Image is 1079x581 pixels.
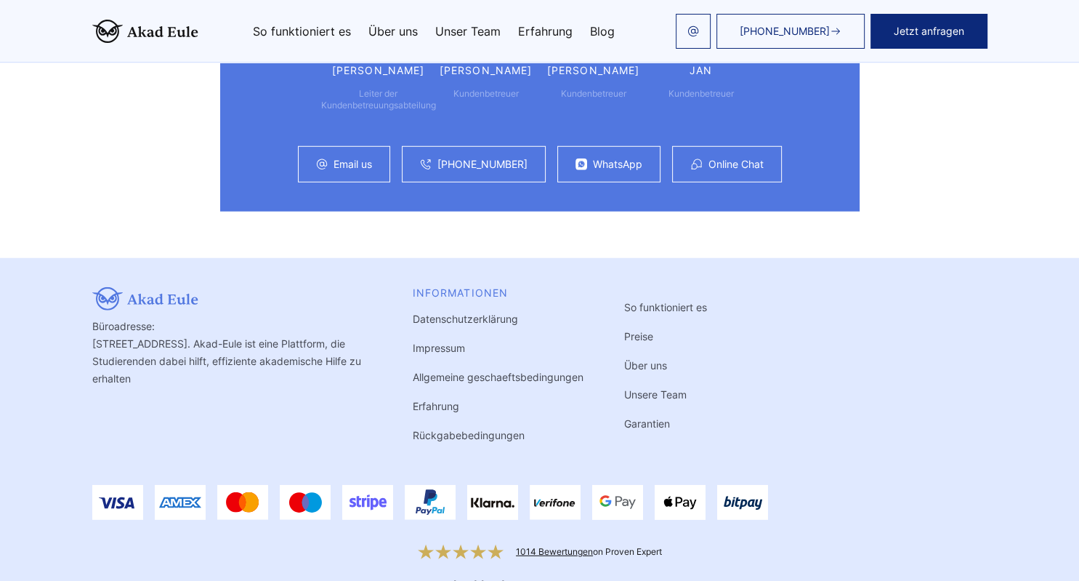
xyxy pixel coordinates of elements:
[547,65,640,76] div: [PERSON_NAME]
[413,400,459,412] a: Erfahrung
[413,371,583,383] a: Allgemeine geschaeftsbedingungen
[740,25,830,37] span: [PHONE_NUMBER]
[413,342,465,354] a: Impressum
[624,417,670,430] a: Garantien
[321,88,436,111] div: Leiter der Kundenbetreuungsabteilung
[708,159,764,170] a: Online Chat
[668,88,734,100] div: Kundenbetreuer
[716,14,865,49] a: [PHONE_NUMBER]
[413,287,583,299] div: INFORMATIONEN
[368,25,418,37] a: Über uns
[332,65,425,76] div: [PERSON_NAME]
[440,65,533,76] div: [PERSON_NAME]
[690,65,712,76] div: Jan
[92,20,198,43] img: logo
[624,359,667,372] a: Über uns
[687,25,699,37] img: email
[590,25,615,37] a: Blog
[516,546,593,557] a: 1014 Bewertungen
[453,88,519,100] div: Kundenbetreuer
[92,287,372,444] div: Büroadresse: [STREET_ADDRESS]. Akad-Eule ist eine Plattform, die Studierenden dabei hilft, effizi...
[518,25,573,37] a: Erfahrung
[413,313,518,325] a: Datenschutzerklärung
[561,88,626,100] div: Kundenbetreuer
[624,388,687,401] a: Unsere Team
[253,25,351,37] a: So funktioniert es
[413,429,525,441] a: Rückgabebedingungen
[870,14,987,49] button: Jetzt anfragen
[437,159,528,170] a: [PHONE_NUMBER]
[334,159,372,170] a: Email us
[593,159,642,170] a: WhatsApp
[624,330,653,342] a: Preise
[624,301,707,313] a: So funktioniert es
[435,25,501,37] a: Unser Team
[516,546,662,558] div: on Proven Expert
